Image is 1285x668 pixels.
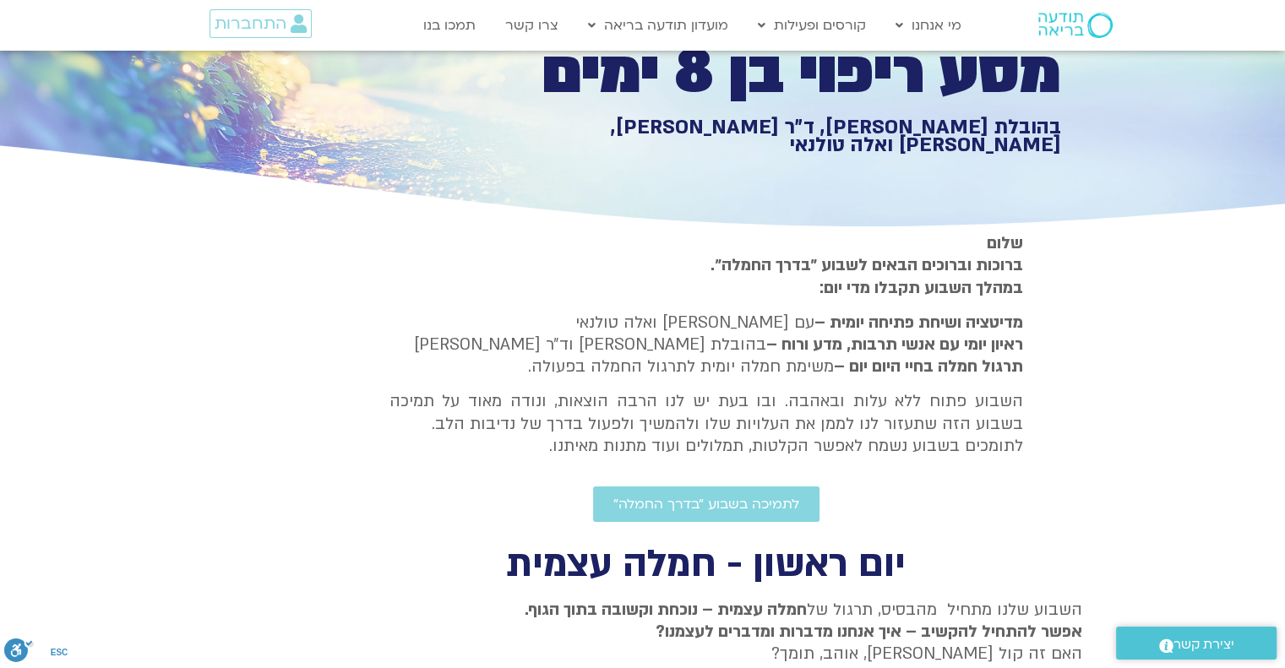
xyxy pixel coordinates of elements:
span: התחברות [215,14,286,33]
a: קורסים ופעילות [749,9,874,41]
strong: ברוכות וברוכים הבאים לשבוע ״בדרך החמלה״. במהלך השבוע תקבלו מדי יום: [711,254,1023,298]
a: תמכו בנו [415,9,484,41]
p: השבוע פתוח ללא עלות ובאהבה. ובו בעת יש לנו הרבה הוצאות, ונודה מאוד על תמיכה בשבוע הזה שתעזור לנו ... [389,390,1023,457]
a: לתמיכה בשבוע ״בדרך החמלה״ [593,486,819,522]
a: מועדון תודעה בריאה [580,9,737,41]
img: תודעה בריאה [1038,13,1113,38]
a: יצירת קשר [1116,627,1277,660]
a: מי אנחנו [887,9,970,41]
strong: חמלה עצמית – נוכחת וקשובה בתוך הגוף. אפשר להתחיל להקשיב – איך אנחנו מדברות ומדברים לעצמנו? [525,599,1082,643]
span: לתמיכה בשבוע ״בדרך החמלה״ [613,497,799,512]
b: ראיון יומי עם אנשי תרבות, מדע ורוח – [766,334,1023,356]
strong: מדיטציה ושיחת פתיחה יומית – [814,312,1023,334]
a: צרו קשר [497,9,567,41]
p: עם [PERSON_NAME] ואלה טולנאי בהובלת [PERSON_NAME] וד״ר [PERSON_NAME] משימת חמלה יומית לתרגול החמל... [389,312,1023,378]
span: יצירת קשר [1173,633,1234,656]
b: תרגול חמלה בחיי היום יום – [834,356,1023,377]
a: התחברות [210,9,312,38]
strong: שלום [987,232,1023,254]
h2: יום ראשון - חמלה עצמית [330,547,1082,582]
h1: בהובלת [PERSON_NAME], ד״ר [PERSON_NAME], [PERSON_NAME] ואלה טולנאי [476,118,1061,155]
